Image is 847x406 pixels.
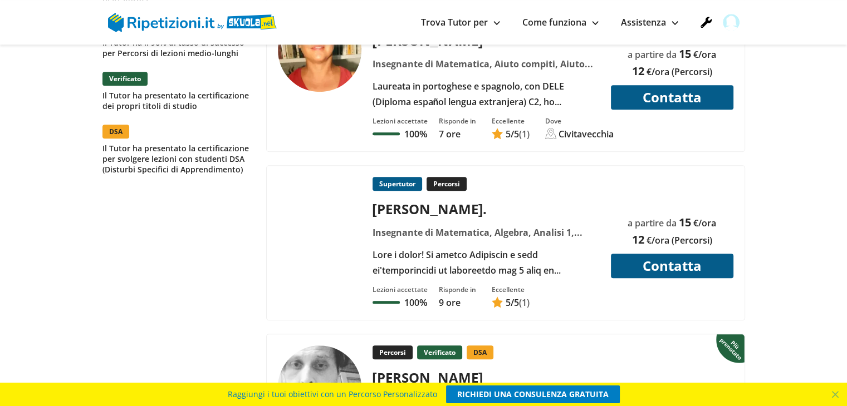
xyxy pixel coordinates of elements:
[417,345,462,359] p: Verificato
[404,296,427,309] p: 100%
[679,215,691,230] span: 15
[108,15,277,27] a: logo Skuola.net | Ripetizioni.it
[102,72,148,86] span: Verificato
[621,16,678,28] a: Assistenza
[647,66,712,78] span: €/ora (Percorsi)
[611,85,733,110] button: Contatta
[368,225,604,240] div: Insegnante di Matematica, Algebra, Analisi 1, Aritmetica, Fisica
[723,14,740,31] img: user avatar
[102,143,253,175] p: Il Tutor ha presentato la certificazione per svolgere lezioni con studenti DSA (Disturbi Specific...
[368,56,604,72] div: Insegnante di Matematica, Aiuto compiti, Aiuto esame di terza media, Aritmetica, Dele, Doposcuola...
[368,368,604,387] div: [PERSON_NAME]
[647,234,712,246] span: €/ora (Percorsi)
[373,285,428,294] div: Lezioni accettate
[373,345,413,359] p: Percorsi
[632,232,644,247] span: 12
[439,116,476,126] div: Risponde in
[559,128,614,140] div: Civitavecchia
[506,128,519,140] span: /5
[522,16,599,28] a: Come funziona
[628,217,677,229] span: a partire da
[373,177,422,191] p: Supertutor
[545,116,614,126] div: Dove
[492,296,530,309] a: 5/5(1)
[446,385,620,403] a: RICHIEDI UNA CONSULENZA GRATUITA
[439,128,476,140] p: 7 ore
[108,13,277,32] img: logo Skuola.net | Ripetizioni.it
[519,296,530,309] span: (1)
[102,37,253,58] p: Il Tutor ha il 96% di tasso di successo per Percorsi di lezioni medio-lunghi
[368,200,604,218] div: [PERSON_NAME].
[492,128,530,140] a: 5/5(1)
[693,48,716,61] span: €/ora
[467,345,493,359] p: DSA
[492,285,530,294] div: Eccellente
[519,128,530,140] span: (1)
[228,385,437,403] span: Raggiungi i tuoi obiettivi con un Percorso Personalizzato
[439,296,476,309] p: 9 ore
[506,296,519,309] span: /5
[368,78,604,110] div: Laureata in portoghese e spagnolo, con DELE (Diploma español lengua extranjera) C2, ho frequentat...
[632,63,644,78] span: 12
[368,247,604,278] div: Lore i dolor! Si ametco Adipiscin e sedd ei'temporincidi ut laboreetdo mag 5 aliq en adminimven q...
[439,285,476,294] div: Risponde in
[373,116,428,126] div: Lezioni accettate
[492,116,530,126] div: Eccellente
[278,177,361,260] img: tutor a Cardito - Emmanuela
[506,296,511,309] span: 5
[278,8,361,92] img: tutor a Civitavecchia - Chiara
[404,128,427,140] p: 100%
[716,333,747,363] img: Piu prenotato
[427,177,467,191] p: Percorsi
[506,128,511,140] span: 5
[102,90,253,111] p: Il Tutor ha presentato la certificazione dei propri titoli di studio
[102,125,129,138] span: DSA
[611,254,733,278] button: Contatta
[421,16,500,28] a: Trova Tutor per
[693,217,716,229] span: €/ora
[628,48,677,61] span: a partire da
[679,46,691,61] span: 15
